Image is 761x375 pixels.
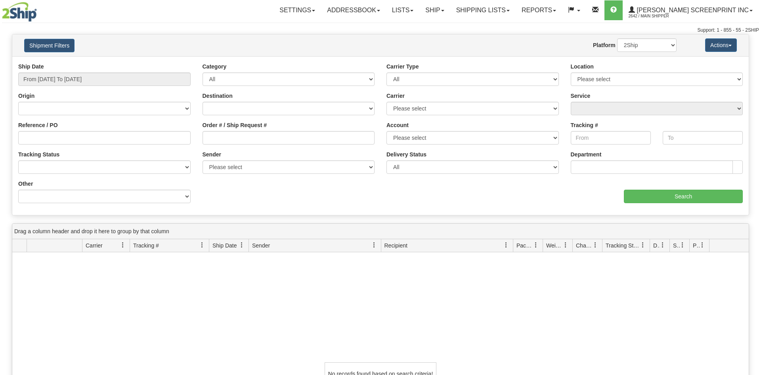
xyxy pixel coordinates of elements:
input: From [571,131,651,145]
a: Shipment Issues filter column settings [676,238,689,252]
div: Support: 1 - 855 - 55 - 2SHIP [2,27,759,34]
label: Origin [18,92,34,100]
label: Tracking Status [18,150,59,158]
a: Reports [516,0,562,20]
label: Service [571,92,591,100]
a: Addressbook [321,0,386,20]
span: Weight [546,242,563,249]
label: Reference / PO [18,121,58,129]
a: Tracking # filter column settings [195,238,209,252]
label: Order # / Ship Request # [203,121,267,129]
input: To [663,131,743,145]
span: Sender [252,242,270,249]
span: Recipient [384,242,407,249]
label: Platform [593,41,616,49]
a: Settings [273,0,321,20]
a: Recipient filter column settings [499,238,513,252]
a: Ship [419,0,450,20]
label: Carrier [386,92,405,100]
img: logo2642.jpg [2,2,37,22]
span: Delivery Status [653,242,660,249]
a: Ship Date filter column settings [235,238,249,252]
a: Delivery Status filter column settings [656,238,669,252]
label: Account [386,121,409,129]
div: grid grouping header [12,224,749,239]
a: Shipping lists [450,0,516,20]
a: Charge filter column settings [589,238,602,252]
span: Ship Date [212,242,237,249]
label: Department [571,150,602,158]
span: Carrier [86,242,103,249]
a: Packages filter column settings [529,238,543,252]
button: Actions [705,38,737,52]
label: Delivery Status [386,150,426,158]
label: Sender [203,150,221,158]
span: Tracking Status [606,242,640,249]
span: Shipment Issues [673,242,680,249]
span: Tracking # [133,242,159,249]
a: Lists [386,0,419,20]
label: Location [571,63,594,70]
a: [PERSON_NAME] Screenprint Inc 2642 / Main Shipper [623,0,759,20]
a: Pickup Status filter column settings [696,238,709,252]
a: Tracking Status filter column settings [636,238,650,252]
span: Charge [576,242,593,249]
iframe: chat widget [743,147,760,228]
a: Carrier filter column settings [116,238,130,252]
label: Carrier Type [386,63,419,70]
button: Shipment Filters [24,39,75,52]
a: Weight filter column settings [559,238,572,252]
span: Packages [516,242,533,249]
span: Pickup Status [693,242,700,249]
label: Other [18,180,33,188]
label: Ship Date [18,63,44,70]
input: Search [624,190,743,203]
span: [PERSON_NAME] Screenprint Inc [635,7,749,13]
label: Destination [203,92,233,100]
label: Category [203,63,227,70]
span: 2642 / Main Shipper [629,12,688,20]
label: Tracking # [571,121,598,129]
a: Sender filter column settings [367,238,381,252]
